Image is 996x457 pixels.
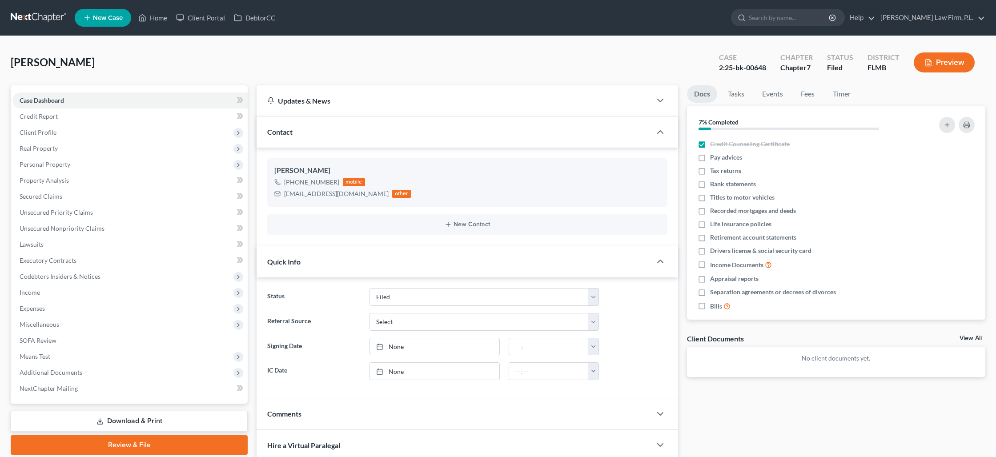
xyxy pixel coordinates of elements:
[867,52,900,63] div: District
[710,140,790,148] span: Credit Counseling Certificate
[710,153,742,162] span: Pay advices
[509,338,589,355] input: -- : --
[20,369,82,376] span: Additional Documents
[867,63,900,73] div: FLMB
[267,257,301,266] span: Quick Info
[827,63,853,73] div: Filed
[267,441,340,449] span: Hire a Virtual Paralegal
[687,85,717,103] a: Docs
[20,224,104,232] span: Unsecured Nonpriority Claims
[172,10,229,26] a: Client Portal
[263,362,365,380] label: IC Date
[807,63,811,72] span: 7
[794,85,822,103] a: Fees
[267,96,641,105] div: Updates & News
[721,85,751,103] a: Tasks
[134,10,172,26] a: Home
[780,52,813,63] div: Chapter
[12,237,248,253] a: Lawsuits
[93,15,123,21] span: New Case
[267,409,301,418] span: Comments
[12,204,248,220] a: Unsecured Priority Claims
[12,220,248,237] a: Unsecured Nonpriority Claims
[12,172,248,188] a: Property Analysis
[20,305,45,312] span: Expenses
[20,385,78,392] span: NextChapter Mailing
[710,166,741,175] span: Tax returns
[20,112,58,120] span: Credit Report
[20,96,64,104] span: Case Dashboard
[845,10,875,26] a: Help
[20,337,56,344] span: SOFA Review
[267,128,293,136] span: Contact
[274,221,660,228] button: New Contact
[263,338,365,356] label: Signing Date
[229,10,280,26] a: DebtorCC
[392,190,411,198] div: other
[20,208,93,216] span: Unsecured Priority Claims
[755,85,790,103] a: Events
[12,108,248,124] a: Credit Report
[12,92,248,108] a: Case Dashboard
[20,353,50,360] span: Means Test
[11,411,248,432] a: Download & Print
[694,354,978,363] p: No client documents yet.
[960,335,982,341] a: View All
[20,257,76,264] span: Executory Contracts
[20,192,62,200] span: Secured Claims
[274,165,660,176] div: [PERSON_NAME]
[509,363,589,380] input: -- : --
[876,10,985,26] a: [PERSON_NAME] Law Firm, P.L.
[11,435,248,455] a: Review & File
[263,288,365,306] label: Status
[710,180,756,188] span: Bank statements
[710,302,722,311] span: Bills
[12,253,248,269] a: Executory Contracts
[826,85,858,103] a: Timer
[710,193,775,202] span: Titles to motor vehicles
[687,334,744,343] div: Client Documents
[710,220,771,228] span: Life insurance policies
[710,261,763,269] span: Income Documents
[710,274,759,283] span: Appraisal reports
[914,52,975,72] button: Preview
[20,176,69,184] span: Property Analysis
[11,56,95,68] span: [PERSON_NAME]
[20,160,70,168] span: Personal Property
[20,144,58,152] span: Real Property
[780,63,813,73] div: Chapter
[12,381,248,397] a: NextChapter Mailing
[20,289,40,296] span: Income
[20,128,56,136] span: Client Profile
[719,63,766,73] div: 2:25-bk-00648
[710,233,796,242] span: Retirement account statements
[370,338,499,355] a: None
[710,288,836,297] span: Separation agreements or decrees of divorces
[749,9,830,26] input: Search by name...
[12,188,248,204] a: Secured Claims
[20,321,59,328] span: Miscellaneous
[827,52,853,63] div: Status
[719,52,766,63] div: Case
[263,313,365,331] label: Referral Source
[20,273,100,280] span: Codebtors Insiders & Notices
[343,178,365,186] div: mobile
[20,241,44,248] span: Lawsuits
[699,118,739,126] strong: 7% Completed
[710,206,796,215] span: Recorded mortgages and deeds
[12,333,248,349] a: SOFA Review
[710,246,811,255] span: Drivers license & social security card
[284,178,339,187] div: [PHONE_NUMBER]
[284,189,389,198] div: [EMAIL_ADDRESS][DOMAIN_NAME]
[370,363,499,380] a: None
